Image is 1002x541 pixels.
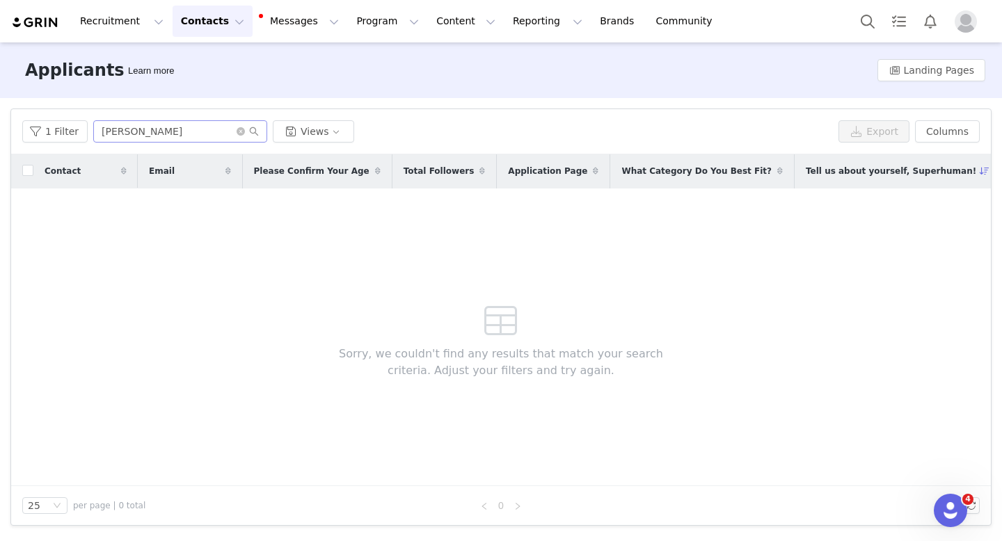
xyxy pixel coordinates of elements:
button: Contacts [173,6,253,37]
span: What Category Do You Best Fit? [621,165,772,177]
button: Search [852,6,883,37]
a: Brands [591,6,646,37]
a: Tasks [884,6,914,37]
iframe: Intercom live chat [934,494,967,527]
span: Contact [45,165,81,177]
button: Columns [915,120,980,143]
span: Application Page [508,165,587,177]
a: 0 [493,498,509,513]
button: Views [273,120,354,143]
span: Total Followers [404,165,475,177]
div: Tooltip anchor [125,64,177,78]
span: Please Confirm Your Age [254,165,369,177]
button: Reporting [504,6,591,37]
span: Tell us about yourself, Superhuman! [806,165,976,177]
button: Content [428,6,504,37]
button: 1 Filter [22,120,88,143]
button: Profile [946,10,991,33]
div: 25 [28,498,40,513]
span: per page | 0 total [73,499,145,512]
i: icon: left [480,502,488,510]
input: Search... [93,120,267,143]
i: icon: right [514,502,522,510]
span: Sorry, we couldn't find any results that match your search criteria. Adjust your filters and try ... [318,346,685,379]
a: Community [648,6,727,37]
i: icon: close-circle [237,127,245,136]
h3: Applicants [25,58,125,83]
i: icon: down [53,501,61,511]
span: 4 [962,494,973,505]
button: Landing Pages [877,59,985,81]
img: grin logo [11,16,60,29]
li: Next Page [509,497,526,514]
i: icon: search [249,127,259,136]
img: placeholder-profile.jpg [955,10,977,33]
button: Messages [253,6,347,37]
button: Recruitment [72,6,172,37]
li: Previous Page [476,497,493,514]
span: Email [149,165,175,177]
button: Notifications [915,6,946,37]
button: Export [838,120,909,143]
button: Program [348,6,427,37]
